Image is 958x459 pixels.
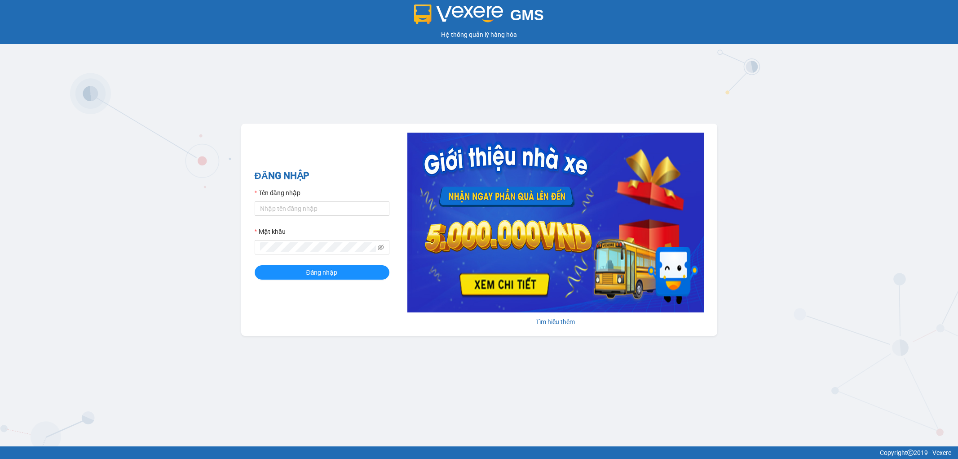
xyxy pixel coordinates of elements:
[2,30,956,40] div: Hệ thống quản lý hàng hóa
[510,7,544,23] span: GMS
[414,4,503,24] img: logo 2
[378,244,384,250] span: eye-invisible
[255,169,389,183] h2: ĐĂNG NHẬP
[414,13,544,21] a: GMS
[7,448,951,458] div: Copyright 2019 - Vexere
[255,227,286,236] label: Mật khẩu
[255,201,389,216] input: Tên đăng nhập
[255,188,300,198] label: Tên đăng nhập
[260,242,376,252] input: Mật khẩu
[907,450,914,456] span: copyright
[407,317,704,327] div: Tìm hiểu thêm
[407,133,704,312] img: banner-0
[255,265,389,280] button: Đăng nhập
[306,267,338,277] span: Đăng nhập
